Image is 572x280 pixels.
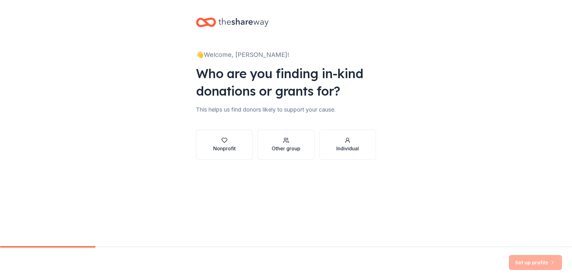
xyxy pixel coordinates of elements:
div: 👋 Welcome, [PERSON_NAME]! [196,50,376,60]
button: Nonprofit [196,130,253,160]
div: Other group [272,145,300,152]
button: Other group [258,130,314,160]
div: Who are you finding in-kind donations or grants for? [196,65,376,100]
div: This helps us find donors likely to support your cause. [196,105,376,115]
button: Individual [319,130,376,160]
div: Individual [336,145,359,152]
div: Nonprofit [213,145,236,152]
